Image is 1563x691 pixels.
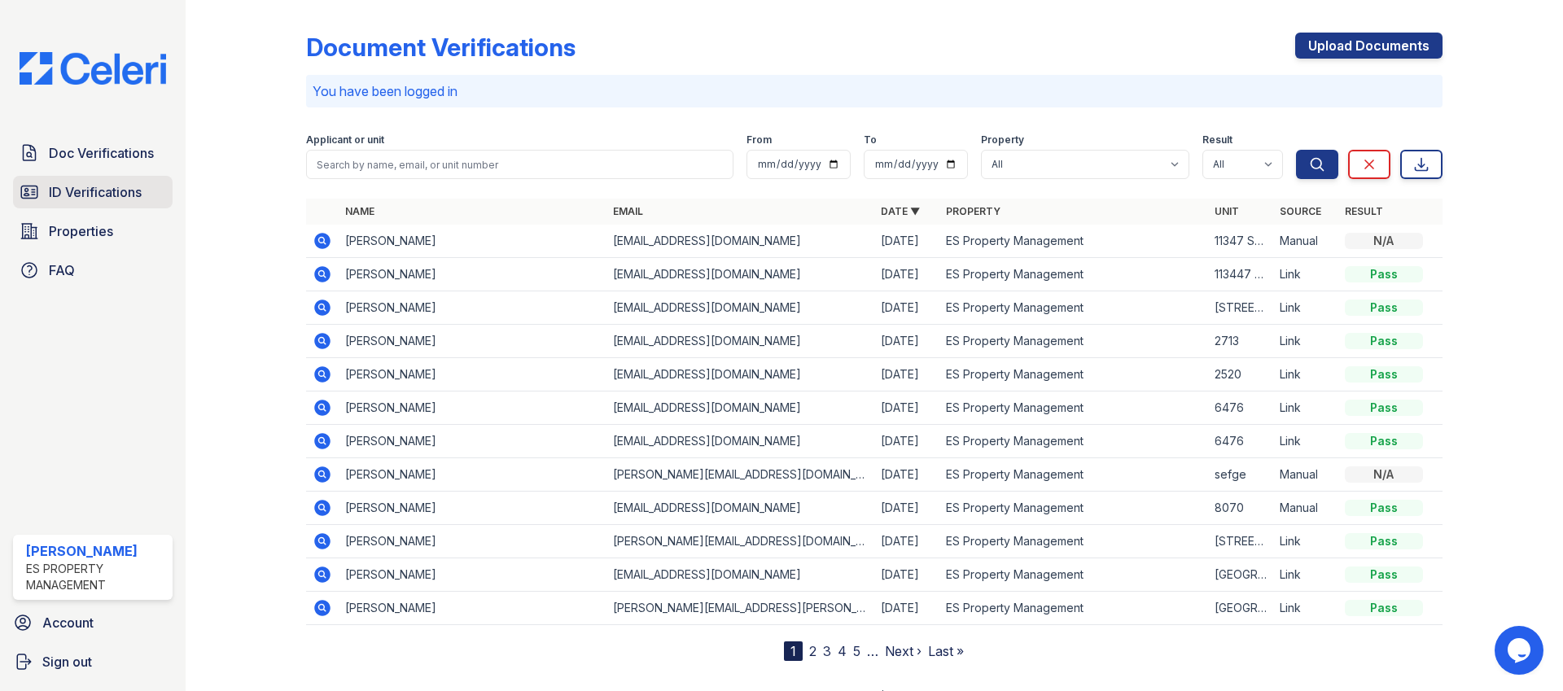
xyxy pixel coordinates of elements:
[339,358,606,391] td: [PERSON_NAME]
[823,643,831,659] a: 3
[746,133,772,147] label: From
[339,391,606,425] td: [PERSON_NAME]
[606,391,874,425] td: [EMAIL_ADDRESS][DOMAIN_NAME]
[874,358,939,391] td: [DATE]
[13,254,173,286] a: FAQ
[7,52,179,85] img: CE_Logo_Blue-a8612792a0a2168367f1c8372b55b34899dd931a85d93a1a3d3e32e68fde9ad4.png
[874,492,939,525] td: [DATE]
[838,643,847,659] a: 4
[1208,458,1273,492] td: sefge
[874,425,939,458] td: [DATE]
[874,592,939,625] td: [DATE]
[881,205,920,217] a: Date ▼
[939,525,1207,558] td: ES Property Management
[339,258,606,291] td: [PERSON_NAME]
[339,291,606,325] td: [PERSON_NAME]
[874,325,939,358] td: [DATE]
[1345,205,1383,217] a: Result
[874,525,939,558] td: [DATE]
[606,458,874,492] td: [PERSON_NAME][EMAIL_ADDRESS][DOMAIN_NAME]
[42,652,92,671] span: Sign out
[981,133,1024,147] label: Property
[13,137,173,169] a: Doc Verifications
[1345,266,1423,282] div: Pass
[864,133,877,147] label: To
[306,133,384,147] label: Applicant or unit
[313,81,1436,101] p: You have been logged in
[13,215,173,247] a: Properties
[946,205,1000,217] a: Property
[1215,205,1239,217] a: Unit
[1280,205,1321,217] a: Source
[939,391,1207,425] td: ES Property Management
[49,260,75,280] span: FAQ
[1208,592,1273,625] td: [GEOGRAPHIC_DATA]
[1208,425,1273,458] td: 6476
[345,205,374,217] a: Name
[928,643,964,659] a: Last »
[1273,258,1338,291] td: Link
[26,561,166,593] div: ES Property Management
[939,492,1207,525] td: ES Property Management
[1273,558,1338,592] td: Link
[339,558,606,592] td: [PERSON_NAME]
[1345,366,1423,383] div: Pass
[939,325,1207,358] td: ES Property Management
[339,425,606,458] td: [PERSON_NAME]
[1295,33,1443,59] a: Upload Documents
[1208,525,1273,558] td: [STREET_ADDRESS]
[853,643,860,659] a: 5
[1273,492,1338,525] td: Manual
[1273,358,1338,391] td: Link
[613,205,643,217] a: Email
[26,541,166,561] div: [PERSON_NAME]
[1273,458,1338,492] td: Manual
[1202,133,1232,147] label: Result
[339,492,606,525] td: [PERSON_NAME]
[1208,258,1273,291] td: 113447 Sweetleaf dr
[606,291,874,325] td: [EMAIL_ADDRESS][DOMAIN_NAME]
[1208,391,1273,425] td: 6476
[13,176,173,208] a: ID Verifications
[885,643,922,659] a: Next ›
[606,558,874,592] td: [EMAIL_ADDRESS][DOMAIN_NAME]
[1345,533,1423,549] div: Pass
[1345,566,1423,583] div: Pass
[606,358,874,391] td: [EMAIL_ADDRESS][DOMAIN_NAME]
[874,391,939,425] td: [DATE]
[1345,500,1423,516] div: Pass
[49,182,142,202] span: ID Verifications
[306,33,576,62] div: Document Verifications
[939,291,1207,325] td: ES Property Management
[1208,358,1273,391] td: 2520
[1273,325,1338,358] td: Link
[606,525,874,558] td: [PERSON_NAME][EMAIL_ADDRESS][DOMAIN_NAME]
[939,258,1207,291] td: ES Property Management
[784,641,803,661] div: 1
[339,592,606,625] td: [PERSON_NAME]
[1208,225,1273,258] td: 11347 Sweetleaf
[939,358,1207,391] td: ES Property Management
[7,645,179,678] a: Sign out
[606,425,874,458] td: [EMAIL_ADDRESS][DOMAIN_NAME]
[1345,233,1423,249] div: N/A
[606,492,874,525] td: [EMAIL_ADDRESS][DOMAIN_NAME]
[339,525,606,558] td: [PERSON_NAME]
[1208,291,1273,325] td: [STREET_ADDRESS]
[939,458,1207,492] td: ES Property Management
[306,150,733,179] input: Search by name, email, or unit number
[1495,626,1547,675] iframe: chat widget
[42,613,94,632] span: Account
[1273,225,1338,258] td: Manual
[867,641,878,661] span: …
[1208,325,1273,358] td: 2713
[939,592,1207,625] td: ES Property Management
[49,221,113,241] span: Properties
[606,258,874,291] td: [EMAIL_ADDRESS][DOMAIN_NAME]
[874,558,939,592] td: [DATE]
[874,258,939,291] td: [DATE]
[1208,558,1273,592] td: [GEOGRAPHIC_DATA]
[1273,291,1338,325] td: Link
[1273,425,1338,458] td: Link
